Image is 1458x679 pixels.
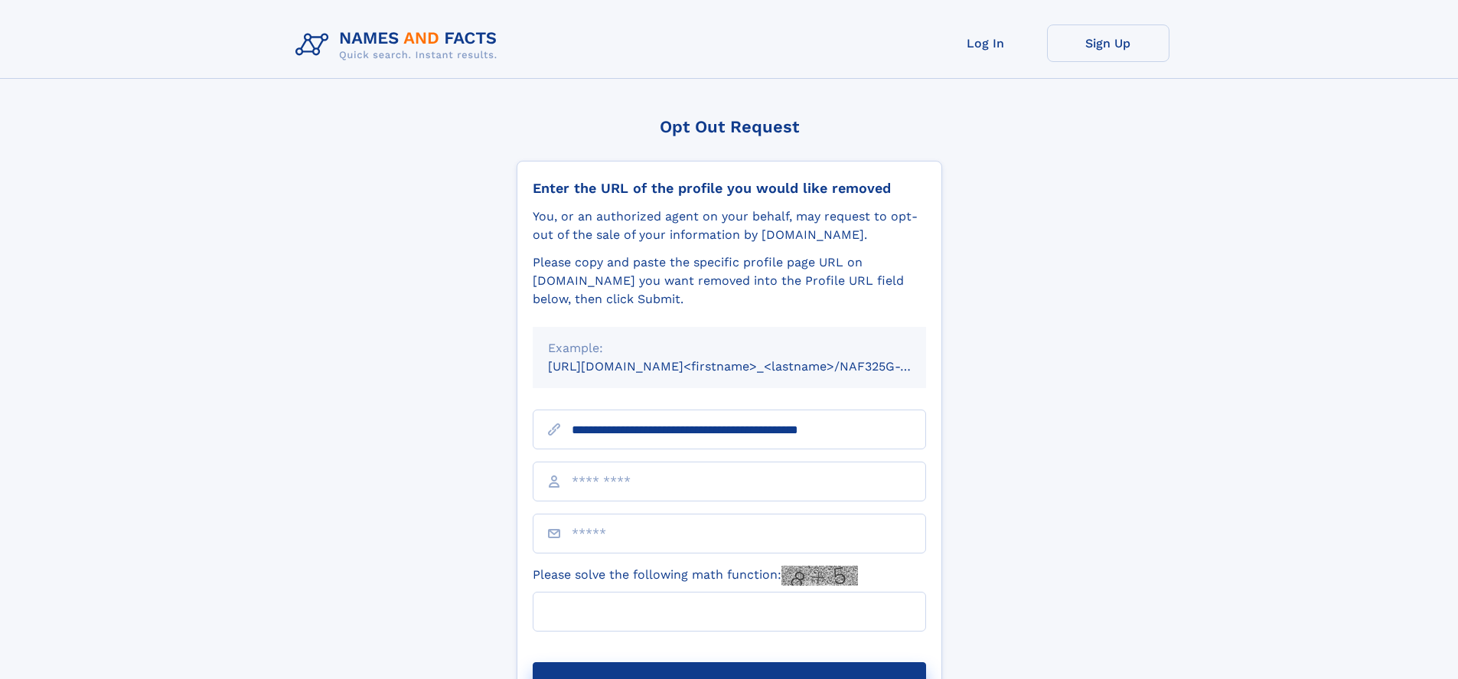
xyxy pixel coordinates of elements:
div: Please copy and paste the specific profile page URL on [DOMAIN_NAME] you want removed into the Pr... [533,253,926,308]
a: Sign Up [1047,24,1169,62]
label: Please solve the following math function: [533,566,858,586]
a: Log In [925,24,1047,62]
div: You, or an authorized agent on your behalf, may request to opt-out of the sale of your informatio... [533,207,926,244]
div: Enter the URL of the profile you would like removed [533,180,926,197]
div: Example: [548,339,911,357]
div: Opt Out Request [517,117,942,136]
small: [URL][DOMAIN_NAME]<firstname>_<lastname>/NAF325G-xxxxxxxx [548,359,955,374]
img: Logo Names and Facts [289,24,510,66]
